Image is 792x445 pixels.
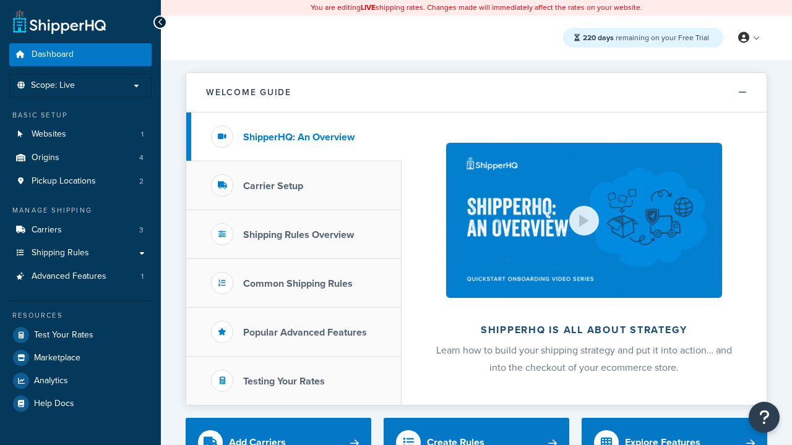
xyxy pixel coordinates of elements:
[583,32,709,43] span: remaining on your Free Trial
[139,153,144,163] span: 4
[31,80,75,91] span: Scope: Live
[749,402,780,433] button: Open Resource Center
[243,132,355,143] h3: ShipperHQ: An Overview
[139,225,144,235] span: 3
[9,146,152,169] a: Origins4
[9,146,152,169] li: Origins
[9,43,152,66] a: Dashboard
[9,123,152,146] a: Websites1
[32,176,96,187] span: Pickup Locations
[34,330,93,341] span: Test Your Rates
[9,170,152,193] li: Pickup Locations
[583,32,614,43] strong: 220 days
[9,310,152,321] div: Resources
[141,271,144,282] span: 1
[32,225,62,235] span: Carriers
[9,242,152,265] a: Shipping Rules
[361,2,376,13] b: LIVE
[243,229,354,240] h3: Shipping Rules Overview
[141,129,144,140] span: 1
[9,324,152,346] a: Test Your Rates
[9,205,152,216] div: Manage Shipping
[243,278,353,289] h3: Common Shipping Rules
[9,219,152,242] a: Carriers3
[9,170,152,193] a: Pickup Locations2
[9,110,152,121] div: Basic Setup
[436,343,732,375] span: Learn how to build your shipping strategy and put it into action… and into the checkout of your e...
[243,180,303,192] h3: Carrier Setup
[9,265,152,288] a: Advanced Features1
[243,376,325,387] h3: Testing Your Rates
[32,271,106,282] span: Advanced Features
[9,392,152,415] a: Help Docs
[9,123,152,146] li: Websites
[32,129,66,140] span: Websites
[9,265,152,288] li: Advanced Features
[32,153,59,163] span: Origins
[186,73,767,112] button: Welcome Guide
[206,88,291,97] h2: Welcome Guide
[32,248,89,258] span: Shipping Rules
[34,399,74,409] span: Help Docs
[139,176,144,187] span: 2
[243,327,367,338] h3: Popular Advanced Features
[32,49,74,60] span: Dashboard
[9,347,152,369] a: Marketplace
[434,324,734,336] h2: ShipperHQ is all about strategy
[446,143,722,298] img: ShipperHQ is all about strategy
[9,370,152,392] a: Analytics
[34,353,80,363] span: Marketplace
[9,219,152,242] li: Carriers
[34,376,68,386] span: Analytics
